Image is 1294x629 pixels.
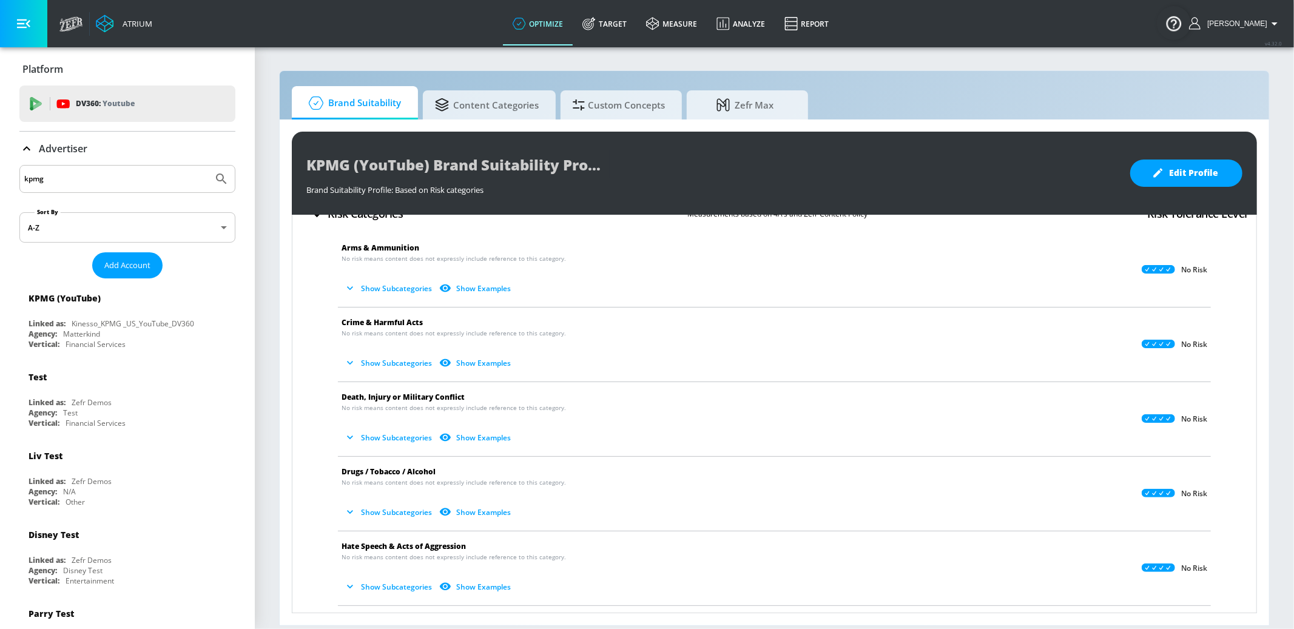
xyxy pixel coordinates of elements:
[1181,489,1207,499] p: No Risk
[29,339,59,349] div: Vertical:
[19,283,235,352] div: KPMG (YouTube)Linked as:Kinesso_KPMG _US_YouTube_DV360Agency:MatterkindVertical:Financial Services
[342,254,566,263] span: No risk means content does not expressly include reference to this category.
[304,89,401,118] span: Brand Suitability
[1181,340,1207,349] p: No Risk
[66,418,126,428] div: Financial Services
[437,278,516,298] button: Show Examples
[342,502,437,522] button: Show Subcategories
[437,428,516,448] button: Show Examples
[66,576,114,586] div: Entertainment
[29,529,79,540] div: Disney Test
[29,371,47,383] div: Test
[39,142,87,155] p: Advertiser
[22,62,63,76] p: Platform
[1202,19,1267,28] span: login as: casey.cohen@zefr.com
[35,208,61,216] label: Sort By
[342,428,437,448] button: Show Subcategories
[19,441,235,510] div: Liv TestLinked as:Zefr DemosAgency:N/AVertical:Other
[19,362,235,431] div: TestLinked as:Zefr DemosAgency:TestVertical:Financial Services
[437,502,516,522] button: Show Examples
[342,243,419,253] span: Arms & Ammunition
[66,497,85,507] div: Other
[503,2,573,45] a: optimize
[19,212,235,243] div: A-Z
[19,52,235,86] div: Platform
[29,292,101,304] div: KPMG (YouTube)
[29,565,57,576] div: Agency:
[1181,414,1207,424] p: No Risk
[29,318,66,329] div: Linked as:
[63,565,103,576] div: Disney Test
[19,520,235,589] div: Disney TestLinked as:Zefr DemosAgency:Disney TestVertical:Entertainment
[72,318,194,329] div: Kinesso_KPMG _US_YouTube_DV360
[573,90,665,119] span: Custom Concepts
[775,2,838,45] a: Report
[1157,6,1191,40] button: Open Resource Center
[118,18,152,29] div: Atrium
[72,555,112,565] div: Zefr Demos
[29,576,59,586] div: Vertical:
[92,252,163,278] button: Add Account
[19,86,235,122] div: DV360: Youtube
[29,555,66,565] div: Linked as:
[103,97,135,110] p: Youtube
[72,476,112,486] div: Zefr Demos
[342,278,437,298] button: Show Subcategories
[573,2,636,45] a: Target
[63,329,100,339] div: Matterkind
[1181,265,1207,275] p: No Risk
[1265,40,1282,47] span: v 4.32.0
[29,497,59,507] div: Vertical:
[437,353,516,373] button: Show Examples
[19,132,235,166] div: Advertiser
[437,577,516,597] button: Show Examples
[29,329,57,339] div: Agency:
[29,476,66,486] div: Linked as:
[342,466,436,477] span: Drugs / Tobacco / Alcohol
[1130,160,1242,187] button: Edit Profile
[342,478,566,487] span: No risk means content does not expressly include reference to this category.
[342,403,566,412] span: No risk means content does not expressly include reference to this category.
[1154,166,1218,181] span: Edit Profile
[699,90,791,119] span: Zefr Max
[29,397,66,408] div: Linked as:
[342,353,437,373] button: Show Subcategories
[76,97,135,110] p: DV360:
[342,392,465,402] span: Death, Injury or Military Conflict
[342,577,437,597] button: Show Subcategories
[1189,16,1282,31] button: [PERSON_NAME]
[96,15,152,33] a: Atrium
[435,90,539,119] span: Content Categories
[24,171,208,187] input: Search by name
[63,408,78,418] div: Test
[29,408,57,418] div: Agency:
[1181,563,1207,573] p: No Risk
[104,258,150,272] span: Add Account
[342,317,423,328] span: Crime & Harmful Acts
[29,450,62,462] div: Liv Test
[63,486,76,497] div: N/A
[66,339,126,349] div: Financial Services
[342,541,466,551] span: Hate Speech & Acts of Aggression
[29,486,57,497] div: Agency:
[707,2,775,45] a: Analyze
[342,329,566,338] span: No risk means content does not expressly include reference to this category.
[306,178,1118,195] div: Brand Suitability Profile: Based on Risk categories
[636,2,707,45] a: measure
[29,418,59,428] div: Vertical:
[72,397,112,408] div: Zefr Demos
[29,608,74,619] div: Parry Test
[342,553,566,562] span: No risk means content does not expressly include reference to this category.
[208,166,235,192] button: Submit Search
